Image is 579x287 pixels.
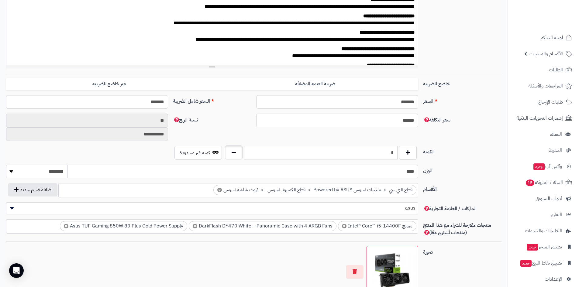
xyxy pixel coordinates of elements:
[512,240,575,254] a: تطبيق المتجرجديد
[533,162,562,171] span: وآتس آب
[540,33,563,42] span: لوحة التحكم
[8,183,57,196] button: اضافة قسم جديد
[6,203,418,213] span: asus
[512,30,575,45] a: لوحة التحكم
[423,116,450,124] span: سعر التكلفة
[171,95,254,105] label: السعر شامل الضريبة
[525,227,562,235] span: التطبيقات والخدمات
[520,260,532,267] span: جديد
[6,78,212,90] label: غير خاضع للضريبه
[512,256,575,270] a: تطبيق نقاط البيعجديد
[512,95,575,109] a: طلبات الإرجاع
[421,165,504,174] label: الوزن
[217,188,222,192] span: ×
[9,263,24,278] div: Open Intercom Messenger
[520,259,562,267] span: تطبيق نقاط البيع
[512,143,575,158] a: المدونة
[423,222,491,236] span: منتجات مقترحة للشراء مع هذا المنتج (منتجات تُشترى معًا)
[212,78,418,90] label: ضريبة القيمة المضافة
[550,210,562,219] span: التقارير
[512,224,575,238] a: التطبيقات والخدمات
[213,185,416,195] li: قطع البي سي > منتجات اسوس Powered by ASUS > قطع الكمبيوتر اسوس > كروت شاشة اسوس
[193,224,197,228] span: ×
[173,116,198,124] span: نسبة الربح
[6,202,418,214] span: asus
[338,221,416,231] li: معالج Intel® Core™ i5-14400F
[512,79,575,93] a: المراجعات والأسئلة
[421,246,504,256] label: صورة
[536,194,562,203] span: أدوات التسويق
[529,82,563,90] span: المراجعات والأسئلة
[421,183,504,193] label: الأقسام
[60,221,187,231] li: Asus TUF Gaming 850W 80 Plus Gold Power Supply
[512,272,575,286] a: الإعدادات
[525,178,563,187] span: السلات المتروكة
[64,224,68,228] span: ×
[550,130,562,138] span: العملاء
[549,146,562,155] span: المدونة
[545,275,562,283] span: الإعدادات
[512,127,575,142] a: العملاء
[421,95,504,105] label: السعر
[549,66,563,74] span: الطلبات
[421,146,504,155] label: الكمية
[512,63,575,77] a: الطلبات
[527,244,538,251] span: جديد
[538,98,563,106] span: طلبات الإرجاع
[512,207,575,222] a: التقارير
[512,111,575,125] a: إشعارات التحويلات البنكية
[538,16,573,29] img: logo-2.png
[512,191,575,206] a: أدوات التسويق
[342,224,346,228] span: ×
[189,221,336,231] li: DarkFlash DY470 White – Panoramic Case with 4 ARGB Fans
[512,175,575,190] a: السلات المتروكة15
[526,243,562,251] span: تطبيق المتجر
[512,159,575,174] a: وآتس آبجديد
[423,205,477,212] span: الماركات / العلامة التجارية
[529,50,563,58] span: الأقسام والمنتجات
[533,163,545,170] span: جديد
[526,179,534,186] span: 15
[517,114,563,122] span: إشعارات التحويلات البنكية
[421,78,504,87] label: خاضع للضريبة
